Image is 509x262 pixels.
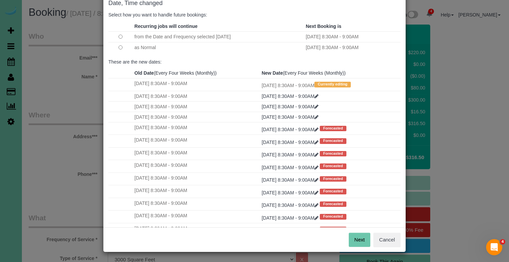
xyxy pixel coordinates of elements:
[133,101,260,112] td: [DATE] 8:30AM - 9:00AM
[133,91,260,101] td: [DATE] 8:30AM - 9:00AM
[262,152,320,157] a: [DATE] 8:30AM - 9:00AM
[320,214,346,219] span: Forecasted
[262,165,320,170] a: [DATE] 8:30AM - 9:00AM
[314,82,351,87] span: Currently editing
[133,68,260,78] th: (Every Four Weeks (Monthly))
[304,31,401,42] td: [DATE] 8:30AM - 9:00AM
[320,163,346,169] span: Forecasted
[133,198,260,210] td: [DATE] 8:30AM - 9:00AM
[262,104,318,109] a: [DATE] 8:30AM - 9:00AM
[133,122,260,135] td: [DATE] 8:30AM - 9:00AM
[262,190,320,195] a: [DATE] 8:30AM - 9:00AM
[108,11,401,18] p: Select how you want to handle future bookings:
[500,239,505,245] span: 4
[133,42,304,53] td: as Normal
[260,78,401,91] td: [DATE] 8:30AM - 9:00AM
[262,140,320,145] a: [DATE] 8:30AM - 9:00AM
[486,239,502,255] iframe: Intercom live chat
[320,138,346,144] span: Forecasted
[133,135,260,147] td: [DATE] 8:30AM - 9:00AM
[133,78,260,91] td: [DATE] 8:30AM - 9:00AM
[320,151,346,156] span: Forecasted
[262,93,318,99] a: [DATE] 8:30AM - 9:00AM
[262,177,320,183] a: [DATE] 8:30AM - 9:00AM
[320,227,346,232] span: Forecasted
[262,70,283,76] strong: New Date
[260,68,401,78] th: (Every Four Weeks (Monthly))
[133,147,260,160] td: [DATE] 8:30AM - 9:00AM
[133,223,260,235] td: [DATE] 8:30AM - 9:00AM
[306,24,341,29] strong: Next Booking is
[108,59,401,65] p: These are the new dates:
[320,176,346,182] span: Forecasted
[133,185,260,198] td: [DATE] 8:30AM - 9:00AM
[373,233,401,247] button: Cancel
[133,173,260,185] td: [DATE] 8:30AM - 9:00AM
[262,114,318,120] a: [DATE] 8:30AM - 9:00AM
[134,70,154,76] strong: Old Date
[262,215,320,221] a: [DATE] 8:30AM - 9:00AM
[349,233,371,247] button: Next
[320,201,346,207] span: Forecasted
[134,24,197,29] strong: Recurring jobs will continue
[133,160,260,173] td: [DATE] 8:30AM - 9:00AM
[133,31,304,42] td: from the Date and Frequency selected [DATE]
[320,126,346,131] span: Forecasted
[304,42,401,53] td: [DATE] 8:30AM - 9:00AM
[320,189,346,194] span: Forecasted
[133,112,260,122] td: [DATE] 8:30AM - 9:00AM
[262,127,320,132] a: [DATE] 8:30AM - 9:00AM
[133,211,260,223] td: [DATE] 8:30AM - 9:00AM
[262,202,320,208] a: [DATE] 8:30AM - 9:00AM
